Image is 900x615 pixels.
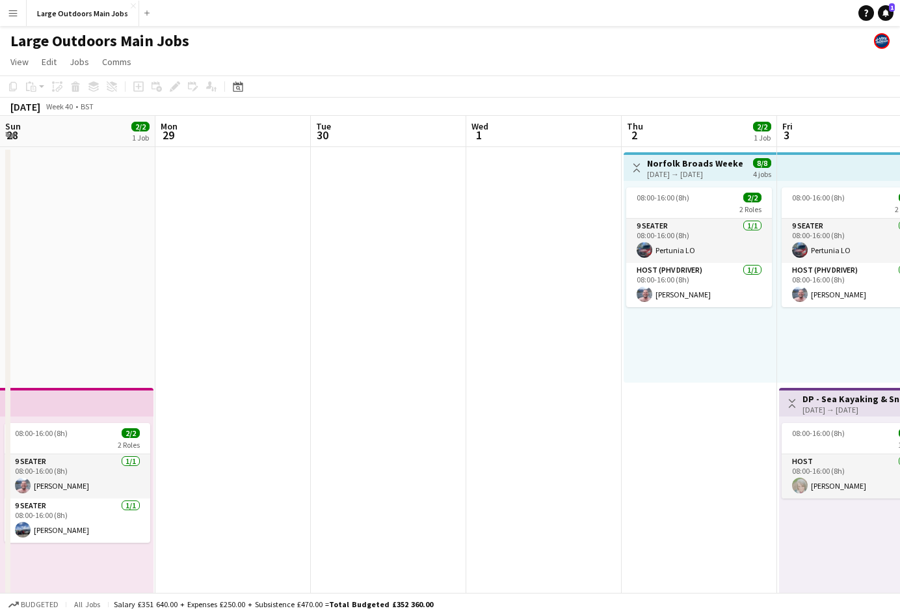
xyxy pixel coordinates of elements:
[753,158,771,168] span: 8/8
[3,128,21,143] span: 28
[314,128,331,143] span: 30
[42,56,57,68] span: Edit
[5,454,150,499] app-card-role: 9 Seater1/108:00-16:00 (8h)[PERSON_NAME]
[782,120,793,132] span: Fri
[5,53,34,70] a: View
[122,428,140,438] span: 2/2
[329,599,433,609] span: Total Budgeted £352 360.00
[131,122,150,131] span: 2/2
[114,599,433,609] div: Salary £351 640.00 + Expenses £250.00 + Subsistence £470.00 =
[739,204,761,214] span: 2 Roles
[802,393,899,405] h3: DP - Sea Kayaking & Snowdon
[5,423,150,543] app-job-card: 08:00-16:00 (8h)2/22 Roles9 Seater1/108:00-16:00 (8h)[PERSON_NAME]9 Seater1/108:00-16:00 (8h)[PER...
[10,56,29,68] span: View
[792,193,845,202] span: 08:00-16:00 (8h)
[81,102,94,111] div: BST
[470,128,488,143] span: 1
[753,122,771,131] span: 2/2
[753,168,771,179] div: 4 jobs
[36,53,62,70] a: Edit
[647,157,744,169] h3: Norfolk Broads Weekend
[626,219,772,263] app-card-role: 9 Seater1/108:00-16:00 (8h)Pertunia LO
[625,128,643,143] span: 2
[626,187,772,307] app-job-card: 08:00-16:00 (8h)2/22 Roles9 Seater1/108:00-16:00 (8h)Pertunia LOHost (PHV Driver)1/108:00-16:00 (...
[10,100,40,113] div: [DATE]
[802,405,899,415] div: [DATE] → [DATE]
[889,3,895,12] span: 1
[27,1,139,26] button: Large Outdoors Main Jobs
[792,428,845,438] span: 08:00-16:00 (8h)
[626,263,772,307] app-card-role: Host (PHV Driver)1/108:00-16:00 (8h)[PERSON_NAME]
[647,169,744,179] div: [DATE] → [DATE]
[743,193,761,202] span: 2/2
[637,193,689,202] span: 08:00-16:00 (8h)
[471,120,488,132] span: Wed
[21,600,59,609] span: Budgeted
[43,102,75,111] span: Week 40
[72,599,103,609] span: All jobs
[70,56,89,68] span: Jobs
[132,133,149,143] div: 1 Job
[10,31,189,51] h1: Large Outdoors Main Jobs
[118,440,140,450] span: 2 Roles
[64,53,94,70] a: Jobs
[7,597,60,612] button: Budgeted
[15,428,68,438] span: 08:00-16:00 (8h)
[627,120,643,132] span: Thu
[316,120,331,132] span: Tue
[159,128,178,143] span: 29
[102,56,131,68] span: Comms
[780,128,793,143] span: 3
[161,120,178,132] span: Mon
[5,120,21,132] span: Sun
[878,5,893,21] a: 1
[874,33,890,49] app-user-avatar: Large Outdoors Office
[754,133,771,143] div: 1 Job
[5,499,150,543] app-card-role: 9 Seater1/108:00-16:00 (8h)[PERSON_NAME]
[97,53,137,70] a: Comms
